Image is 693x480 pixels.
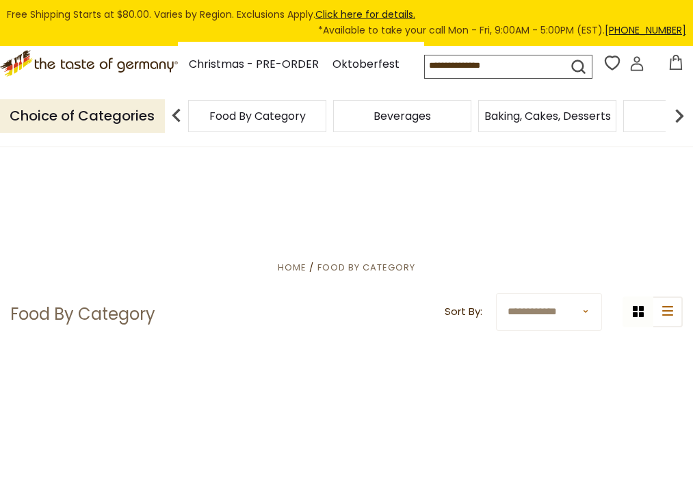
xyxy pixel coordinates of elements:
a: Food By Category [209,111,306,121]
h1: Food By Category [10,304,155,325]
a: Baking, Cakes, Desserts [484,111,611,121]
a: Christmas - PRE-ORDER [189,55,319,74]
label: Sort By: [445,303,482,320]
a: Food By Category [317,261,415,274]
img: next arrow [666,102,693,129]
div: Free Shipping Starts at $80.00. Varies by Region. Exclusions Apply. [7,7,686,39]
a: Beverages [374,111,431,121]
span: *Available to take your call Mon - Fri, 9:00AM - 5:00PM (EST). [318,23,686,38]
img: previous arrow [163,102,190,129]
a: Oktoberfest [332,55,400,74]
a: Home [278,261,306,274]
a: [PHONE_NUMBER] [605,23,686,37]
a: Click here for details. [315,8,415,21]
